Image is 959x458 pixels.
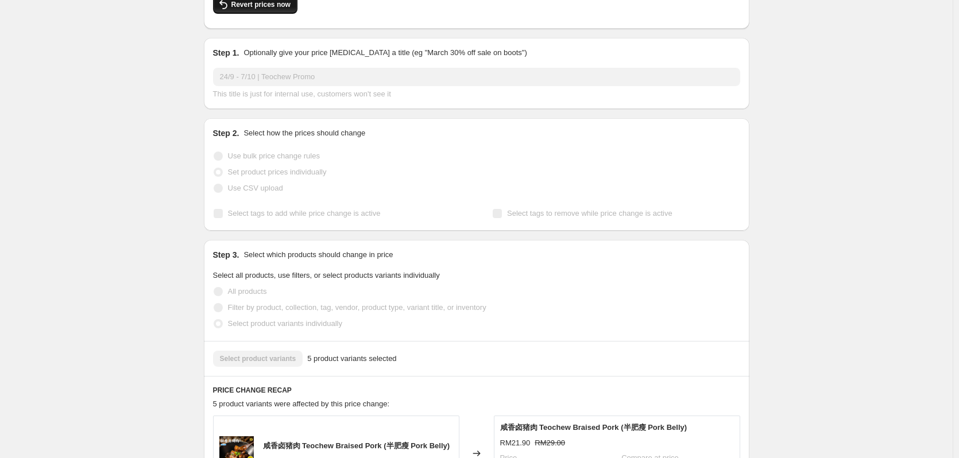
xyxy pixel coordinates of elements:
div: RM21.90 [500,437,531,449]
h2: Step 2. [213,127,239,139]
span: Select tags to add while price change is active [228,209,381,218]
span: Set product prices individually [228,168,327,176]
span: Select tags to remove while price change is active [507,209,672,218]
span: Filter by product, collection, tag, vendor, product type, variant title, or inventory [228,303,486,312]
h2: Step 3. [213,249,239,261]
h2: Step 1. [213,47,239,59]
span: 咸香卤猪肉 Teochew Braised Pork (半肥瘦 Pork Belly) [500,423,687,432]
span: 5 product variants selected [307,353,396,364]
p: Select which products should change in price [243,249,393,261]
span: Select product variants individually [228,319,342,328]
span: 5 product variants were affected by this price change: [213,399,390,408]
span: 咸香卤猪肉 Teochew Braised Pork (半肥瘦 Pork Belly) [263,441,450,450]
h6: PRICE CHANGE RECAP [213,386,740,395]
span: This title is just for internal use, customers won't see it [213,90,391,98]
strike: RM29.00 [535,437,565,449]
span: All products [228,287,267,296]
p: Select how the prices should change [243,127,365,139]
p: Optionally give your price [MEDICAL_DATA] a title (eg "March 30% off sale on boots") [243,47,527,59]
input: 30% off holiday sale [213,68,740,86]
span: Use CSV upload [228,184,283,192]
span: Use bulk price change rules [228,152,320,160]
span: Select all products, use filters, or select products variants individually [213,271,440,280]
